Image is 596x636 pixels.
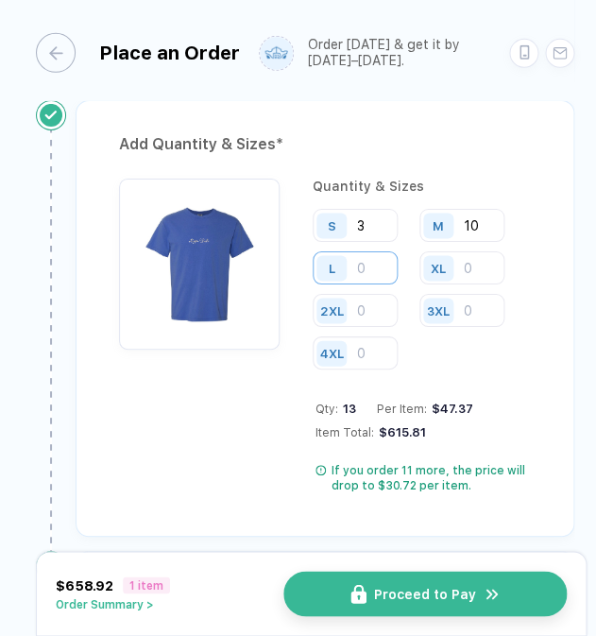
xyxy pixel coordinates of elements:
div: Quantity & Sizes [313,179,531,194]
div: Item Total: [315,425,426,439]
div: 4XL [320,346,344,360]
div: If you order 11 more, the price will drop to $30.72 per item. [331,463,531,493]
img: user profile [260,37,293,70]
div: 2XL [320,303,344,318]
div: Qty: [315,402,356,416]
span: Proceed to Pay [374,586,476,601]
div: Per Item: [377,402,473,416]
div: L [329,261,335,275]
div: 3XL [427,303,450,318]
img: b2a73723-3182-458f-ae47-e442cb4547e4_nt_front_1753303195197.jpg [128,188,270,330]
div: Place an Order [99,42,240,64]
span: 13 [338,402,356,416]
div: S [328,218,336,232]
img: icon [484,585,501,603]
div: M [433,218,444,232]
div: $615.81 [374,425,426,439]
div: $47.37 [427,402,473,416]
span: 1 item [123,576,170,593]
span: $658.92 [56,577,113,593]
div: Order [DATE] & get it by [DATE]–[DATE]. [308,37,481,69]
img: icon [350,584,366,604]
div: XL [431,261,446,275]
div: Add Quantity & Sizes [119,129,531,160]
button: Order Summary > [56,597,170,610]
button: iconProceed to Payicon [283,571,567,616]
